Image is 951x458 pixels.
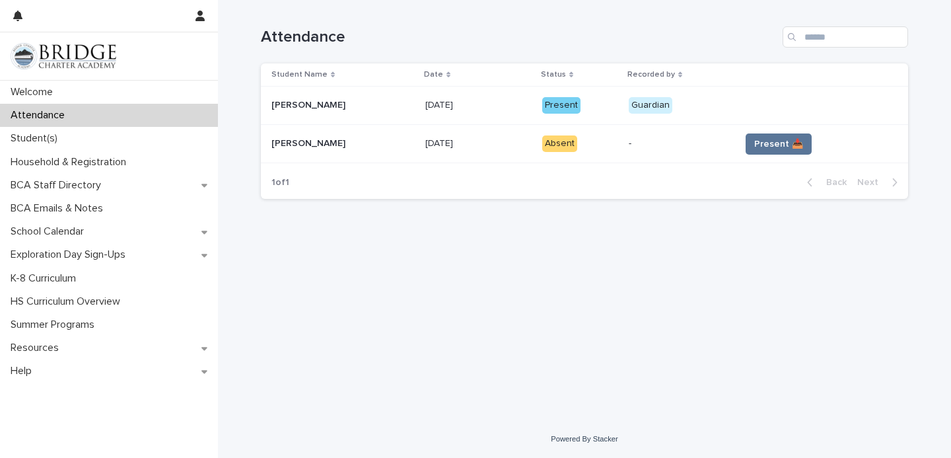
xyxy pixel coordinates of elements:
[818,178,847,187] span: Back
[271,135,348,149] p: [PERSON_NAME]
[425,97,456,111] p: [DATE]
[271,67,328,82] p: Student Name
[261,87,908,125] tr: [PERSON_NAME][PERSON_NAME] [DATE][DATE] PresentGuardian
[261,167,300,199] p: 1 of 1
[629,138,730,149] p: -
[271,97,348,111] p: [PERSON_NAME]
[5,179,112,192] p: BCA Staff Directory
[783,26,908,48] input: Search
[5,86,63,98] p: Welcome
[5,156,137,169] p: Household & Registration
[551,435,617,443] a: Powered By Stacker
[5,225,94,238] p: School Calendar
[5,202,114,215] p: BCA Emails & Notes
[5,272,87,285] p: K-8 Curriculum
[852,176,908,188] button: Next
[857,178,886,187] span: Next
[541,67,566,82] p: Status
[5,342,69,354] p: Resources
[5,109,75,122] p: Attendance
[627,67,675,82] p: Recorded by
[5,319,105,331] p: Summer Programs
[796,176,852,188] button: Back
[261,125,908,163] tr: [PERSON_NAME][PERSON_NAME] [DATE][DATE] Absent-Present 📥
[5,365,42,377] p: Help
[424,67,443,82] p: Date
[746,134,812,155] button: Present 📥
[5,132,68,145] p: Student(s)
[5,295,131,308] p: HS Curriculum Overview
[261,28,777,47] h1: Attendance
[542,135,577,152] div: Absent
[542,97,581,114] div: Present
[629,97,672,114] div: Guardian
[425,135,456,149] p: [DATE]
[11,43,116,69] img: V1C1m3IdTEidaUdm9Hs0
[754,137,803,151] span: Present 📥
[5,248,136,261] p: Exploration Day Sign-Ups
